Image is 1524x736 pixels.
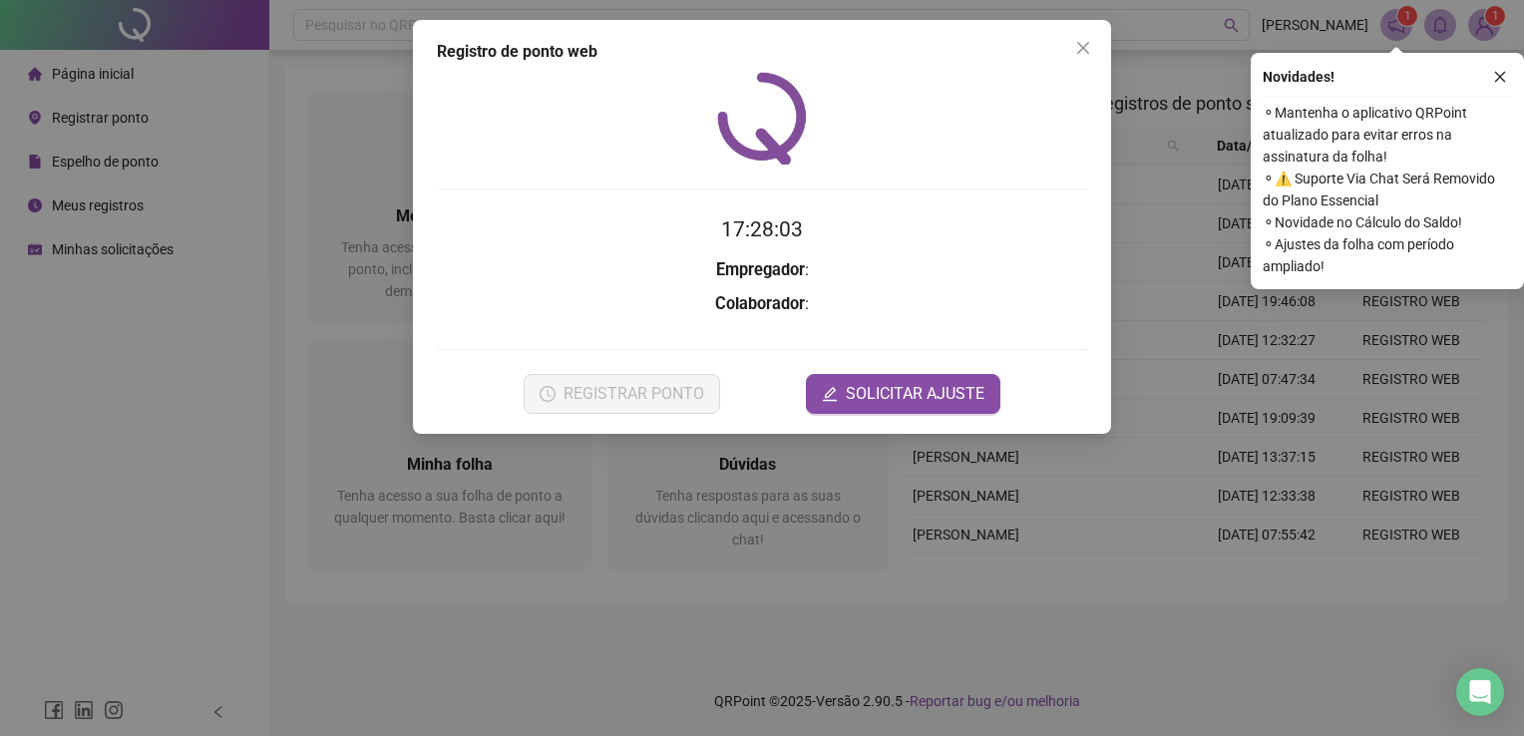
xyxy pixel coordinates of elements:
time: 17:28:03 [721,217,803,241]
span: SOLICITAR AJUSTE [846,382,984,406]
button: Close [1067,32,1099,64]
button: REGISTRAR PONTO [524,374,720,414]
strong: Colaborador [715,294,805,313]
span: edit [822,386,838,402]
h3: : [437,257,1087,283]
span: ⚬ Novidade no Cálculo do Saldo! [1263,211,1512,233]
span: close [1075,40,1091,56]
button: editSOLICITAR AJUSTE [806,374,1000,414]
div: Registro de ponto web [437,40,1087,64]
span: ⚬ ⚠️ Suporte Via Chat Será Removido do Plano Essencial [1263,168,1512,211]
strong: Empregador [716,260,805,279]
img: QRPoint [717,72,807,165]
span: ⚬ Ajustes da folha com período ampliado! [1263,233,1512,277]
span: close [1493,70,1507,84]
span: Novidades ! [1263,66,1334,88]
span: ⚬ Mantenha o aplicativo QRPoint atualizado para evitar erros na assinatura da folha! [1263,102,1512,168]
div: Open Intercom Messenger [1456,668,1504,716]
h3: : [437,291,1087,317]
